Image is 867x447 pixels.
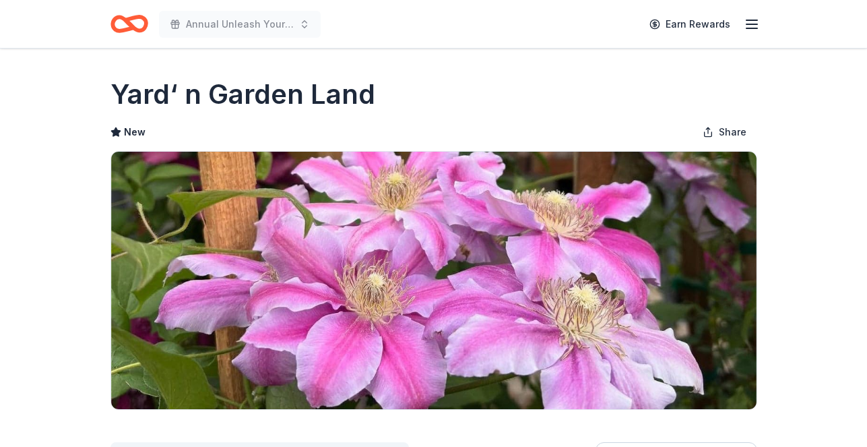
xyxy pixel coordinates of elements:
button: Share [692,119,757,146]
button: Annual Unleash Your Heart Gala & Auction [159,11,321,38]
img: Image for Yard‘ n Garden Land [111,152,757,409]
span: Annual Unleash Your Heart Gala & Auction [186,16,294,32]
span: Share [719,124,746,140]
span: New [124,124,146,140]
a: Earn Rewards [641,12,738,36]
h1: Yard‘ n Garden Land [110,76,375,113]
a: Home [110,8,148,40]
